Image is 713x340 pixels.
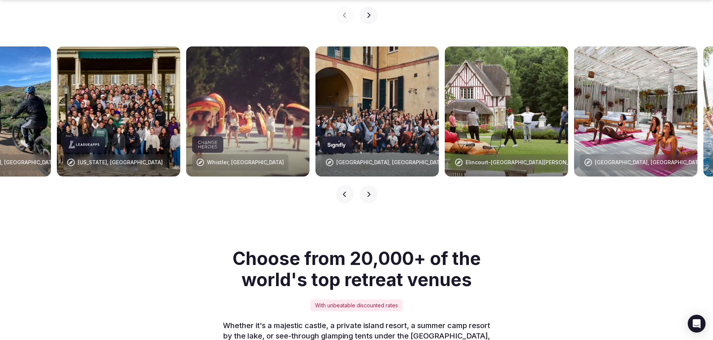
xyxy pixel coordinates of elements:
img: Elincourt-Sainte-Marguerite, France [445,46,568,177]
img: New York, USA [57,46,180,177]
h2: Choose from 20,000+ of the world's top retreat venues [214,248,499,291]
div: With unbeatable discounted rates [311,299,402,311]
div: Elincourt-[GEOGRAPHIC_DATA][PERSON_NAME], [GEOGRAPHIC_DATA] [466,159,642,166]
svg: LeagueApps company logo [69,141,99,148]
img: Whistler, Canada [186,46,309,177]
div: [GEOGRAPHIC_DATA], [GEOGRAPHIC_DATA] [336,159,445,166]
div: Whistler, [GEOGRAPHIC_DATA] [207,159,284,166]
div: [GEOGRAPHIC_DATA], [GEOGRAPHIC_DATA] [595,159,703,166]
svg: Signify company logo [327,141,346,148]
img: Alentejo, Portugal [315,46,439,177]
img: Puerto Viejo, Costa Rica [574,46,697,177]
div: Open Intercom Messenger [688,315,706,333]
div: [US_STATE], [GEOGRAPHIC_DATA] [78,159,163,166]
